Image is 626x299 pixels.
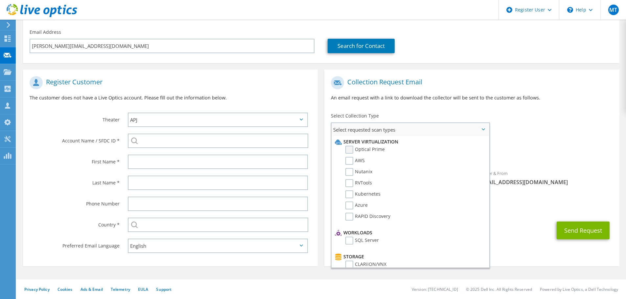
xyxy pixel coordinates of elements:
label: AWS [345,157,365,165]
div: To [324,166,472,189]
span: [EMAIL_ADDRESS][DOMAIN_NAME] [478,179,613,186]
a: Cookies [58,287,73,292]
label: Theater [30,113,120,123]
a: Telemetry [111,287,130,292]
span: Select requested scan types [332,123,489,136]
label: Email Address [30,29,61,35]
label: Country * [30,218,120,228]
button: Send Request [557,222,610,239]
div: CC & Reply To [324,192,619,215]
label: SQL Server [345,237,379,245]
div: Sender & From [472,166,619,189]
p: An email request with a link to download the collector will be sent to the customer as follows. [331,94,613,101]
label: Account Name / SFDC ID * [30,134,120,144]
label: RVTools [345,179,372,187]
li: © 2025 Dell Inc. All Rights Reserved [466,287,532,292]
div: Requested Collections [324,139,619,163]
label: Last Name * [30,176,120,186]
h1: Register Customer [30,76,308,89]
p: The customer does not have a Live Optics account. Please fill out the information below. [30,94,311,101]
label: Azure [345,202,368,209]
a: Search for Contact [328,39,395,53]
label: RAPID Discovery [345,213,390,221]
a: EULA [138,287,148,292]
label: Preferred Email Language [30,239,120,249]
h1: Collection Request Email [331,76,609,89]
a: Privacy Policy [24,287,50,292]
label: Kubernetes [345,190,381,198]
li: Version: [TECHNICAL_ID] [412,287,458,292]
li: Server Virtualization [333,138,486,146]
svg: \n [567,7,573,13]
li: Powered by Live Optics, a Dell Technology [540,287,618,292]
label: First Name * [30,155,120,165]
label: CLARiiON/VNX [345,261,386,268]
label: Phone Number [30,197,120,207]
li: Storage [333,253,486,261]
a: Ads & Email [81,287,103,292]
label: Select Collection Type [331,113,379,119]
label: Optical Prime [345,146,385,154]
a: Support [156,287,172,292]
li: Workloads [333,229,486,237]
span: MT [608,5,619,15]
label: Nutanix [345,168,372,176]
